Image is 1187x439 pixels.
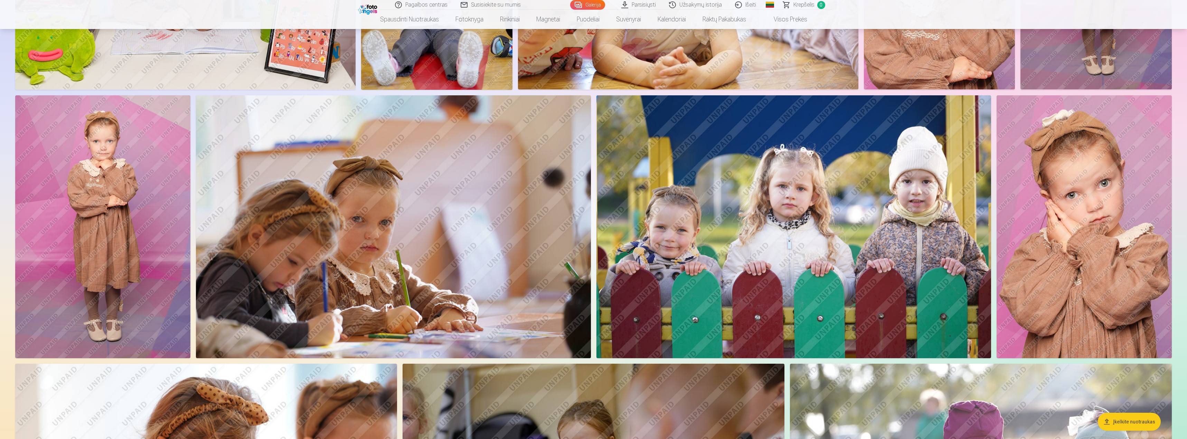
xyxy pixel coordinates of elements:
a: Magnetai [528,10,568,29]
span: 0 [817,1,825,9]
a: Fotoknyga [447,10,492,29]
a: Kalendoriai [649,10,694,29]
button: Įkelkite nuotraukas [1098,413,1161,431]
a: Suvenyrai [608,10,649,29]
a: Spausdinti nuotraukas [372,10,447,29]
a: Rinkiniai [492,10,528,29]
span: Krepšelis [793,1,814,9]
a: Puodeliai [568,10,608,29]
a: Visos prekės [754,10,816,29]
a: Raktų pakabukas [694,10,754,29]
img: /fa2 [358,3,379,15]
